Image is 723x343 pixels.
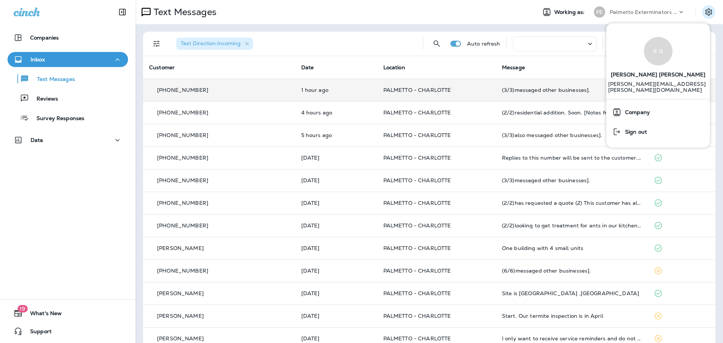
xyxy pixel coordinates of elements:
span: Working as: [554,9,586,15]
div: (2/2)residential addition. Soon. [Notes from LSA: (1) This customer has requested a quote (2) Thi... [502,110,642,116]
div: (3/3)messaged other businesses]. [502,87,642,93]
p: Palmetto Exterminators LLC [610,9,677,15]
button: Inbox [8,52,128,67]
span: Date [301,64,314,71]
p: Sep 12, 2025 09:53 AM [301,200,371,206]
p: [PHONE_NUMBER] [157,268,208,274]
button: Text Messages [8,71,128,87]
p: [PHONE_NUMBER] [157,223,208,229]
div: (2/2)has requested a quote (2) This customer has also messaged other businesses]. [502,200,642,206]
span: PALMETTO - CHARLOTTE [383,109,451,116]
p: Sep 15, 2025 11:49 AM [301,110,371,116]
p: Sep 9, 2025 11:57 AM [301,335,371,341]
div: (3/3)messaged other businesses]. [502,177,642,183]
span: Support [23,328,52,337]
p: Survey Responses [29,115,84,122]
div: (6/6)messaged other businesses]. [502,268,642,274]
button: Company [606,102,710,122]
span: PALMETTO - CHARLOTTE [383,267,451,274]
span: PALMETTO - CHARLOTTE [383,132,451,139]
p: [PERSON_NAME] [157,335,204,341]
div: Site is N Myrtle Beach ,10th Avenue South [502,290,642,296]
div: Replies to this number will be sent to the customer. You can also choose to call the customer thr... [502,155,642,161]
p: Sep 15, 2025 10:43 AM [301,132,371,138]
button: Survey Responses [8,110,128,126]
span: PALMETTO - CHARLOTTE [383,177,451,184]
span: [PERSON_NAME] [PERSON_NAME] [611,66,706,81]
p: Sep 10, 2025 01:26 PM [301,245,371,251]
span: PALMETTO - CHARLOTTE [383,335,451,342]
div: (2/2)looking to get treatment for ants in our kitchen area.. [502,223,642,229]
button: Search Messages [429,36,444,51]
p: [PERSON_NAME] [157,290,204,296]
button: Companies [8,30,128,45]
span: 19 [17,305,27,313]
p: Inbox [31,56,45,63]
div: Text Direction:Incoming [176,38,253,50]
span: PALMETTO - CHARLOTTE [383,245,451,252]
p: [PHONE_NUMBER] [157,110,208,116]
span: PALMETTO - CHARLOTTE [383,290,451,297]
div: I only want to receive service reminders and do not want marketing texts. How can I limit these? [502,335,642,341]
button: Collapse Sidebar [112,5,133,20]
button: Sign out [606,122,710,142]
span: PALMETTO - CHARLOTTE [383,200,451,206]
p: Sep 12, 2025 01:07 PM [301,177,371,183]
p: Companies [30,35,59,41]
p: [PHONE_NUMBER] [157,200,208,206]
span: What's New [23,310,62,319]
p: Sep 15, 2025 02:28 PM [301,87,371,93]
p: [PERSON_NAME] [157,313,204,319]
span: Company [621,109,650,116]
button: 19What's New [8,306,128,321]
span: Text Direction : Incoming [181,40,241,47]
button: Filters [149,36,164,51]
p: [PHONE_NUMBER] [157,155,208,161]
p: Sep 9, 2025 01:33 PM [301,313,371,319]
div: PE [594,6,605,18]
p: Text Messages [29,76,75,83]
a: Company [609,105,707,120]
p: Data [31,137,43,143]
span: PALMETTO - CHARLOTTE [383,313,451,319]
button: Data [8,133,128,148]
span: Customer [149,64,175,71]
p: [PHONE_NUMBER] [157,132,208,138]
a: R G[PERSON_NAME] [PERSON_NAME] [PERSON_NAME][EMAIL_ADDRESS][PERSON_NAME][DOMAIN_NAME] [606,29,710,99]
button: Settings [702,5,715,19]
button: Support [8,324,128,339]
p: Sep 11, 2025 11:14 AM [301,223,371,229]
p: [PHONE_NUMBER] [157,87,208,93]
p: Auto refresh [467,41,500,47]
p: Sep 10, 2025 10:19 AM [301,268,371,274]
p: [PERSON_NAME] [157,245,204,251]
span: Message [502,64,525,71]
p: Sep 9, 2025 03:05 PM [301,290,371,296]
button: Reviews [8,90,128,106]
div: Start. Our termite inspection is in April [502,313,642,319]
div: (3/3)also messaged other businesses]. [502,132,642,138]
p: Reviews [29,96,58,103]
span: Location [383,64,405,71]
div: R G [644,37,673,66]
p: Text Messages [151,6,217,18]
div: One building with 4 small units [502,245,642,251]
span: Sign out [621,129,647,135]
span: PALMETTO - CHARLOTTE [383,154,451,161]
span: PALMETTO - CHARLOTTE [383,222,451,229]
p: [PHONE_NUMBER] [157,177,208,183]
span: PALMETTO - CHARLOTTE [383,87,451,93]
p: [PERSON_NAME][EMAIL_ADDRESS][PERSON_NAME][DOMAIN_NAME] [608,81,708,99]
p: Sep 12, 2025 01:11 PM [301,155,371,161]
